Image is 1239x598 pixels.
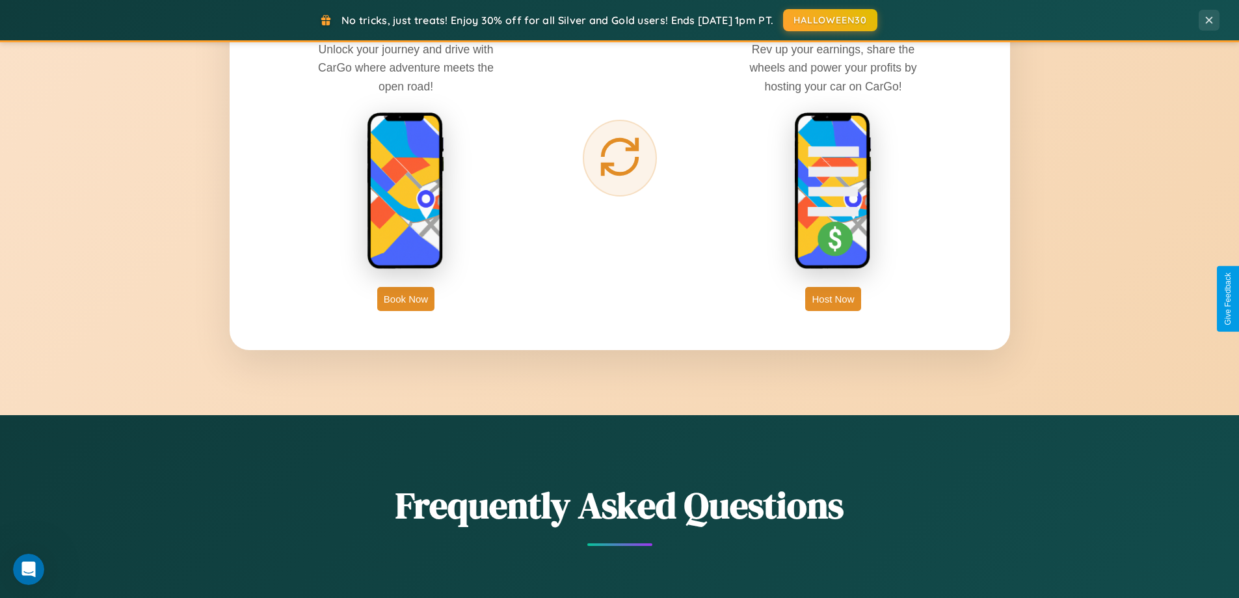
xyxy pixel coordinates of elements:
button: Host Now [805,287,860,311]
h2: Frequently Asked Questions [230,480,1010,530]
iframe: Intercom live chat [13,554,44,585]
img: rent phone [367,112,445,271]
button: HALLOWEEN30 [783,9,877,31]
button: Book Now [377,287,434,311]
img: host phone [794,112,872,271]
span: No tricks, just treats! Enjoy 30% off for all Silver and Gold users! Ends [DATE] 1pm PT. [341,14,773,27]
p: Unlock your journey and drive with CarGo where adventure meets the open road! [308,40,503,95]
p: Rev up your earnings, share the wheels and power your profits by hosting your car on CarGo! [736,40,931,95]
div: Give Feedback [1223,273,1232,325]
